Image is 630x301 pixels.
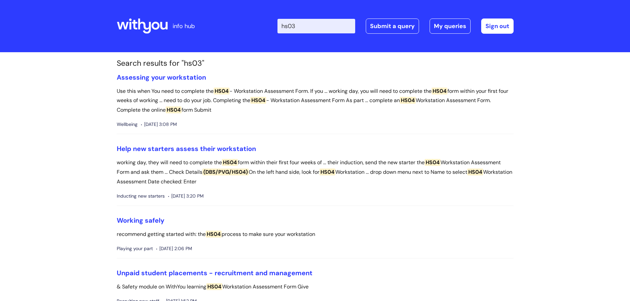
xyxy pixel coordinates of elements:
[117,87,514,115] p: Use this when You need to complete the - Workstation Assessment Form. If you ... working day, you...
[117,245,153,253] span: Playing your part
[117,73,206,82] a: Assessing your workstation
[425,159,441,166] span: HS04
[166,106,182,113] span: HS04
[214,88,230,94] span: HS04
[319,169,335,175] span: HS04
[141,120,177,129] span: [DATE] 3:08 PM
[168,192,204,200] span: [DATE] 3:20 PM
[432,88,447,94] span: HS04
[202,169,249,175] span: (DBS/PVG/HS04)
[117,269,313,277] a: Unpaid student placements - recruitment and management
[173,21,195,31] p: info hub
[277,19,514,34] div: | -
[117,59,514,68] h1: Search results for "hs03"
[117,230,514,239] p: recommend getting started with: the process to make sure your workstation
[206,231,222,238] span: HS04
[156,245,192,253] span: [DATE] 2:06 PM
[366,19,419,34] a: Submit a query
[467,169,483,175] span: HS04
[117,120,138,129] span: Wellbeing
[117,216,164,225] a: Working safely
[250,97,266,104] span: HS04
[400,97,416,104] span: HS04
[206,283,222,290] span: HS04
[117,282,514,292] p: & Safety module on WithYou learning Workstation Assessment Form Give
[430,19,471,34] a: My queries
[117,192,165,200] span: Inducting new starters
[117,158,514,186] p: working day, they will need to complete the form within their first four weeks of ... their induc...
[481,19,514,34] a: Sign out
[222,159,238,166] span: HS04
[277,19,355,33] input: Search
[117,144,256,153] a: Help new starters assess their workstation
